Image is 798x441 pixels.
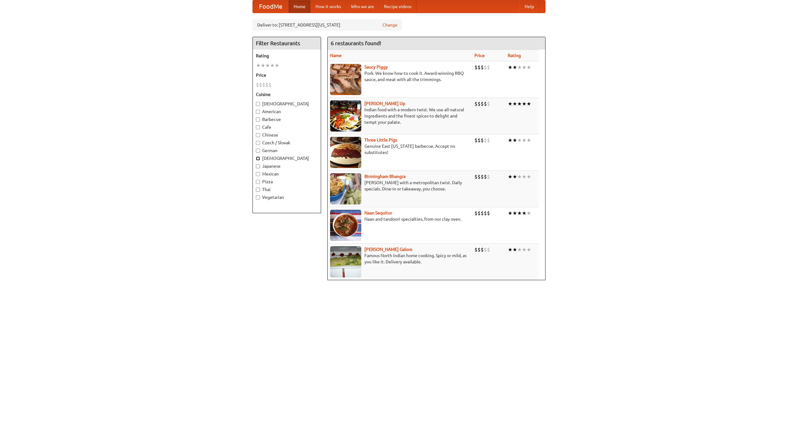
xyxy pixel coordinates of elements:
[484,100,487,107] li: $
[265,81,268,88] li: $
[256,155,318,161] label: [DEMOGRAPHIC_DATA]
[487,173,490,180] li: $
[256,188,260,192] input: Thai
[330,64,361,95] img: saucy.jpg
[256,164,260,168] input: Japanese
[517,137,522,144] li: ★
[331,40,381,46] ng-pluralize: 6 restaurants found!
[265,62,270,69] li: ★
[487,210,490,217] li: $
[481,100,484,107] li: $
[364,210,392,215] a: Naan Sequitur
[526,173,531,180] li: ★
[364,247,412,252] b: [PERSON_NAME] Galore
[256,133,260,137] input: Chinese
[261,62,265,69] li: ★
[256,149,260,153] input: German
[508,137,512,144] li: ★
[522,173,526,180] li: ★
[508,64,512,71] li: ★
[481,64,484,71] li: $
[256,195,260,199] input: Vegetarian
[522,246,526,253] li: ★
[256,140,318,146] label: Czech / Slovak
[474,64,478,71] li: $
[478,100,481,107] li: $
[484,210,487,217] li: $
[256,141,260,145] input: Czech / Slovak
[517,173,522,180] li: ★
[517,64,522,71] li: ★
[270,62,275,69] li: ★
[256,116,318,122] label: Barbecue
[512,100,517,107] li: ★
[256,102,260,106] input: [DEMOGRAPHIC_DATA]
[512,210,517,217] li: ★
[256,194,318,200] label: Vegetarian
[487,246,490,253] li: $
[256,156,260,161] input: [DEMOGRAPHIC_DATA]
[474,173,478,180] li: $
[508,210,512,217] li: ★
[256,108,318,115] label: American
[256,186,318,193] label: Thai
[487,137,490,144] li: $
[256,171,318,177] label: Mexican
[330,173,361,204] img: bhangra.jpg
[512,64,517,71] li: ★
[259,81,262,88] li: $
[487,64,490,71] li: $
[508,100,512,107] li: ★
[481,210,484,217] li: $
[478,137,481,144] li: $
[522,137,526,144] li: ★
[478,246,481,253] li: $
[522,210,526,217] li: ★
[256,72,318,78] h5: Price
[526,210,531,217] li: ★
[256,124,318,130] label: Cafe
[256,91,318,98] h5: Cuisine
[517,210,522,217] li: ★
[330,252,469,265] p: Famous North Indian home cooking. Spicy or mild, as you like it. Delivery available.
[310,0,346,13] a: How it works
[256,81,259,88] li: $
[484,173,487,180] li: $
[330,100,361,132] img: curryup.jpg
[364,137,397,142] a: Three Little Pigs
[474,100,478,107] li: $
[526,100,531,107] li: ★
[517,100,522,107] li: ★
[330,107,469,125] p: Indian food with a modern twist. We use all-natural ingredients and the finest spices to delight ...
[508,173,512,180] li: ★
[364,174,406,179] a: Birmingham Bhangra
[256,163,318,169] label: Japanese
[481,246,484,253] li: $
[330,70,469,83] p: Pork. We know how to cook it. Award-winning BBQ sauce, and meat with all the trimmings.
[330,143,469,156] p: Genuine East [US_STATE] barbecue. Accept no substitutes!
[346,0,379,13] a: Who we are
[478,210,481,217] li: $
[364,101,405,106] a: [PERSON_NAME] Up
[522,100,526,107] li: ★
[487,100,490,107] li: $
[256,180,260,184] input: Pizza
[330,210,361,241] img: naansequitur.jpg
[256,147,318,154] label: German
[330,53,342,58] a: Name
[512,137,517,144] li: ★
[484,137,487,144] li: $
[256,125,260,129] input: Cafe
[253,37,321,50] h4: Filter Restaurants
[289,0,310,13] a: Home
[252,19,402,31] div: Deliver to: [STREET_ADDRESS][US_STATE]
[474,246,478,253] li: $
[512,246,517,253] li: ★
[262,81,265,88] li: $
[520,0,539,13] a: Help
[256,110,260,114] input: American
[478,64,481,71] li: $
